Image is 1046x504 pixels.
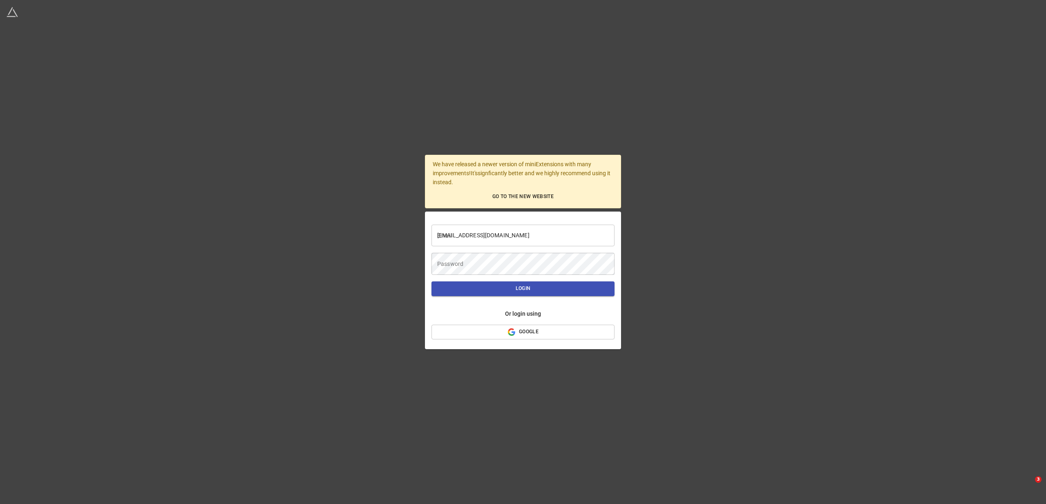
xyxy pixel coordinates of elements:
[433,190,614,203] a: Go to the new website
[507,328,516,336] img: Google_%22G%22_logo.svg
[438,328,608,336] span: Google
[505,309,541,318] div: Or login using
[425,155,621,208] div: We have released a newer version of miniExtensions with many improvements! It's signficantly bett...
[7,7,18,18] img: miniextensions-icon.73ae0678.png
[431,281,615,296] button: Login
[436,192,610,201] span: Go to the new website
[1018,476,1038,496] iframe: Intercom live chat
[438,284,608,293] span: Login
[1035,476,1042,483] span: 3
[431,325,615,339] button: Google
